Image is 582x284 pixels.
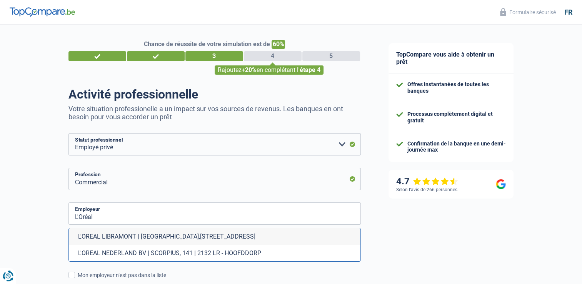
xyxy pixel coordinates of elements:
[185,51,243,61] div: 3
[242,66,257,74] span: +20%
[407,140,506,154] div: Confirmation de la banque en une demi-journée max
[272,40,285,49] span: 60%
[68,202,361,225] input: Cherchez votre employeur
[244,51,302,61] div: 4
[127,51,185,61] div: 2
[300,66,320,74] span: étape 4
[396,176,458,187] div: 4.7
[144,40,270,48] span: Chance de réussite de votre simulation est de
[78,271,361,279] div: Mon employeur n’est pas dans la liste
[68,105,361,121] p: Votre situation professionelle a un impact sur vos sources de revenus. Les banques en ont besoin ...
[10,7,75,17] img: TopCompare Logo
[302,51,360,61] div: 5
[396,187,457,192] div: Selon l’avis de 266 personnes
[215,65,324,75] div: Rajoutez en complétant l'
[68,51,126,61] div: 1
[564,8,572,17] div: fr
[495,6,560,18] button: Formulaire sécurisé
[69,245,360,261] li: L'OREAL NEDERLAND BV | SCORPIUS, 141 | 2132 LR - HOOFDDORP
[407,81,506,94] div: Offres instantanées de toutes les banques
[69,228,360,245] li: L'OREAL LIBRAMONT | [GEOGRAPHIC_DATA],[STREET_ADDRESS]
[407,111,506,124] div: Processus complètement digital et gratuit
[68,87,361,102] h1: Activité professionnelle
[389,43,514,74] div: TopCompare vous aide à obtenir un prêt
